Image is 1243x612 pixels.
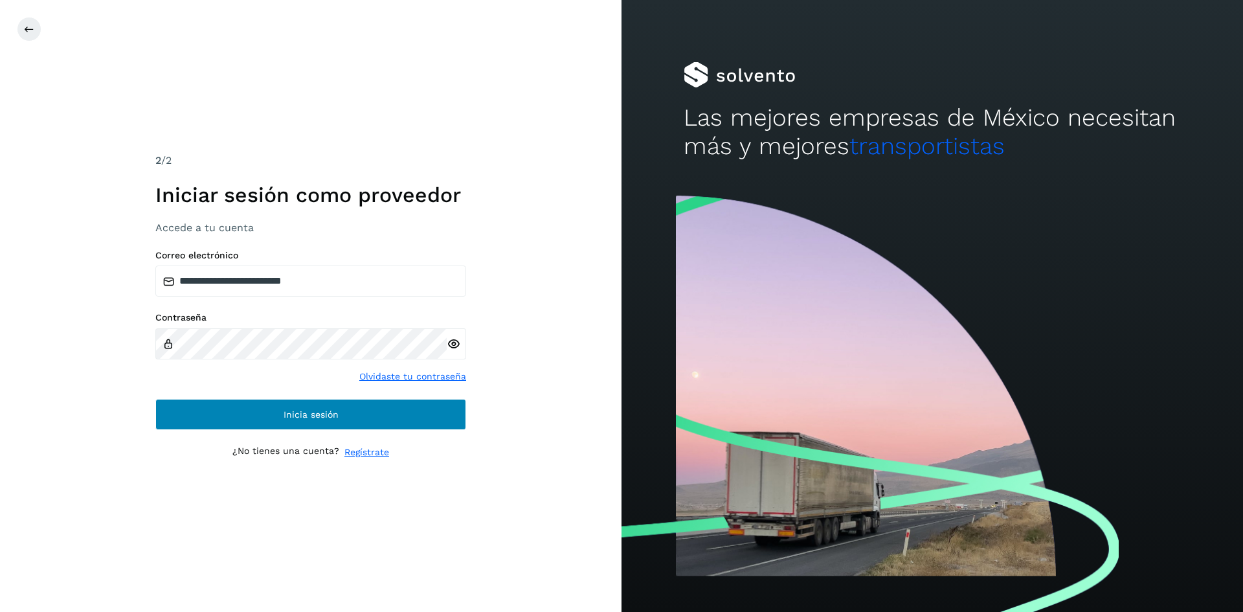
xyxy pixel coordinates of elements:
a: Olvidaste tu contraseña [359,370,466,383]
div: /2 [155,153,466,168]
a: Regístrate [344,446,389,459]
span: 2 [155,154,161,166]
button: Inicia sesión [155,399,466,430]
h3: Accede a tu cuenta [155,221,466,234]
label: Contraseña [155,312,466,323]
label: Correo electrónico [155,250,466,261]
span: Inicia sesión [284,410,339,419]
span: transportistas [849,132,1005,160]
p: ¿No tienes una cuenta? [232,446,339,459]
h2: Las mejores empresas de México necesitan más y mejores [684,104,1181,161]
h1: Iniciar sesión como proveedor [155,183,466,207]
